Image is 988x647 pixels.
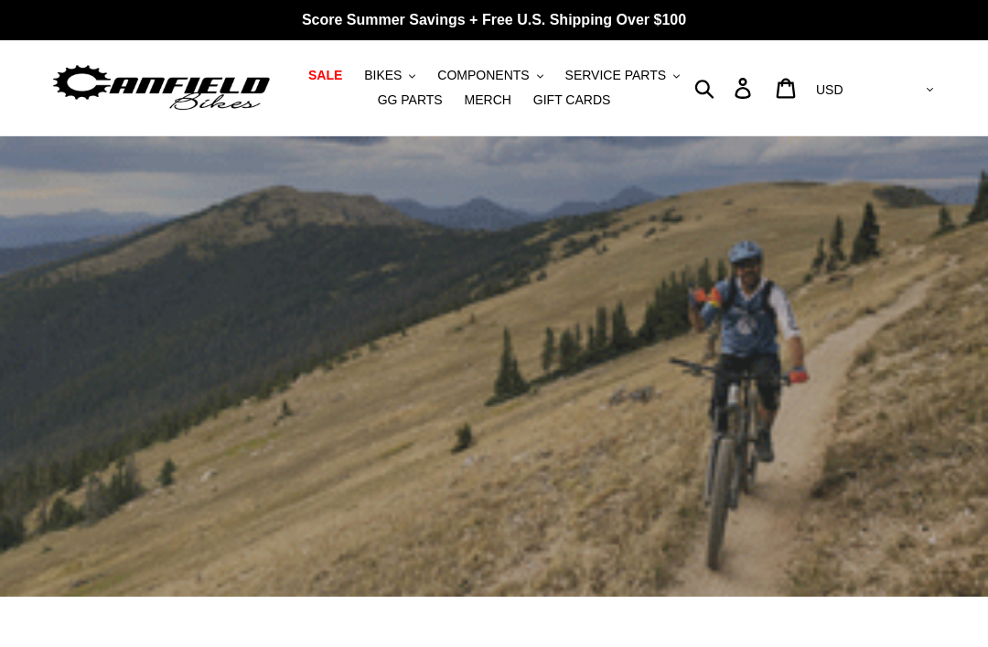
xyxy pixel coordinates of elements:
a: GG PARTS [369,88,452,113]
span: GIFT CARDS [533,92,611,108]
span: COMPONENTS [437,68,529,83]
span: SALE [308,68,342,83]
button: BIKES [355,63,424,88]
button: SERVICE PARTS [556,63,689,88]
span: GG PARTS [378,92,443,108]
span: SERVICE PARTS [565,68,666,83]
span: BIKES [364,68,402,83]
button: COMPONENTS [428,63,552,88]
a: MERCH [456,88,521,113]
img: Canfield Bikes [50,60,273,116]
span: MERCH [465,92,511,108]
a: GIFT CARDS [524,88,620,113]
a: SALE [299,63,351,88]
